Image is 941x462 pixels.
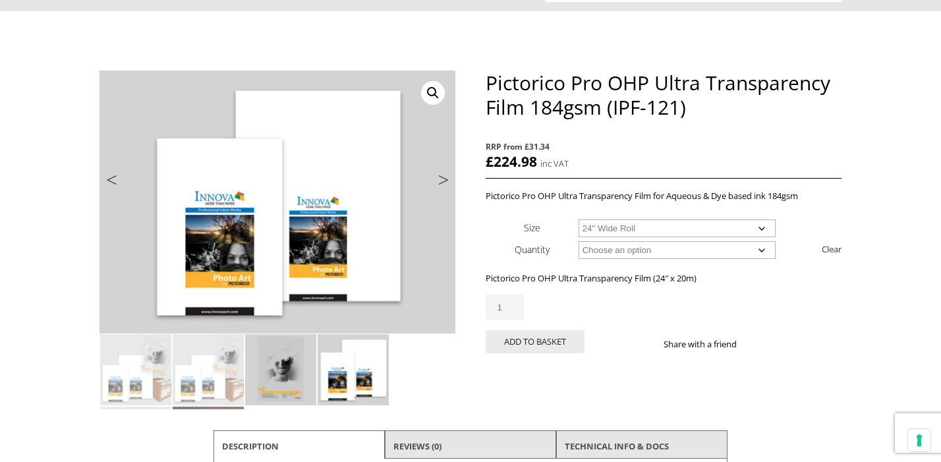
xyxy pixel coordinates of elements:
[486,152,537,171] bdi: 224.98
[486,152,494,171] span: £
[908,429,930,451] button: Your consent preferences for tracking technologies
[173,334,244,405] img: Pictorico Pro OHP Ultra Transparency Film 184gsm (IPF-121) - Image 2
[486,139,841,154] span: RRP from £31.34
[393,434,442,458] a: Reviews (0)
[100,334,171,405] img: Pictorico Pro OHP Ultra Transparency Film 184gsm (IPF-121)
[768,339,779,349] img: twitter sharing button
[245,334,316,405] img: Pictorico Pro OHP Ultra Transparency Film 184gsm (IPF-121) - Image 3
[524,221,540,234] label: Size
[753,339,763,349] img: facebook sharing button
[486,188,841,204] p: Pictorico Pro OHP Ultra Transparency Film for Aqueous & Dye based ink 184gsm
[565,434,669,458] a: TECHNICAL INFO & DOCS
[318,334,389,405] img: Pictorico Pro OHP Ultra Transparency Film 184gsm (IPF-121) - Image 4
[664,337,753,352] p: Share with a friend
[421,81,445,105] a: View full-screen image gallery
[486,271,841,286] p: Pictorico Pro OHP Ultra Transparency Film (24″ x 20m)
[515,243,550,256] label: Quantity
[486,295,524,320] input: Product quantity
[222,434,279,458] a: Description
[486,71,841,119] h1: Pictorico Pro OHP Ultra Transparency Film 184gsm (IPF-121)
[822,239,841,260] a: Clear options
[486,330,585,353] button: Add to basket
[784,339,795,349] img: email sharing button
